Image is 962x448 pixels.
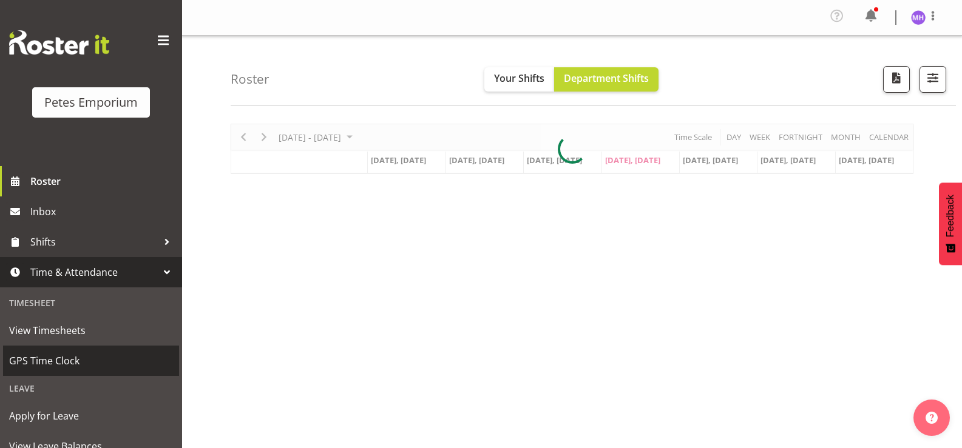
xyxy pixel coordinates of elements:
span: Roster [30,172,176,190]
span: Shifts [30,233,158,251]
a: GPS Time Clock [3,346,179,376]
img: Rosterit website logo [9,30,109,55]
span: Apply for Leave [9,407,173,425]
div: Petes Emporium [44,93,138,112]
button: Download a PDF of the roster according to the set date range. [883,66,910,93]
button: Your Shifts [484,67,554,92]
span: Inbox [30,202,176,221]
h4: Roster [231,72,269,86]
span: Time & Attendance [30,263,158,281]
div: Leave [3,376,179,401]
img: mackenzie-halford4471.jpg [911,10,926,25]
button: Department Shifts [554,67,659,92]
div: Timesheet [3,290,179,315]
span: Feedback [945,195,956,237]
span: Department Shifts [564,72,649,85]
a: Apply for Leave [3,401,179,431]
button: Feedback - Show survey [939,182,962,265]
span: View Timesheets [9,321,173,339]
span: GPS Time Clock [9,352,173,370]
a: View Timesheets [3,315,179,346]
span: Your Shifts [494,72,544,85]
button: Filter Shifts [920,66,946,93]
img: help-xxl-2.png [926,412,938,424]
